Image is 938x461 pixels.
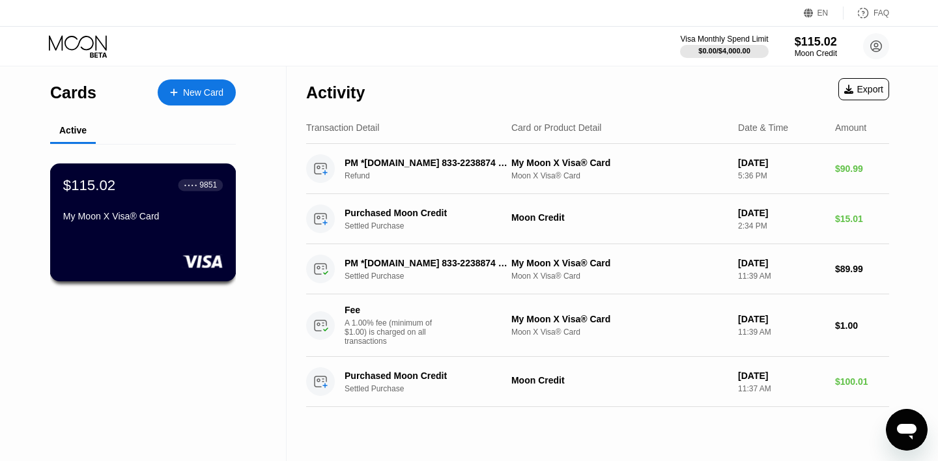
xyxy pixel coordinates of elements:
[158,79,236,105] div: New Card
[738,221,825,230] div: 2:34 PM
[738,122,788,133] div: Date & Time
[306,244,889,294] div: PM *[DOMAIN_NAME] 833-2238874 USSettled PurchaseMy Moon X Visa® CardMoon X Visa® Card[DATE]11:39 ...
[835,320,889,331] div: $1.00
[345,221,520,230] div: Settled Purchase
[511,158,728,168] div: My Moon X Visa® Card
[345,384,520,393] div: Settled Purchase
[738,370,825,381] div: [DATE]
[345,258,507,268] div: PM *[DOMAIN_NAME] 833-2238874 US
[844,84,883,94] div: Export
[835,163,889,174] div: $90.99
[698,47,750,55] div: $0.00 / $4,000.00
[59,125,87,135] div: Active
[511,171,728,180] div: Moon X Visa® Card
[795,49,837,58] div: Moon Credit
[838,78,889,100] div: Export
[874,8,889,18] div: FAQ
[835,376,889,387] div: $100.01
[511,258,728,268] div: My Moon X Visa® Card
[738,272,825,281] div: 11:39 AM
[345,370,507,381] div: Purchased Moon Credit
[511,272,728,281] div: Moon X Visa® Card
[306,122,379,133] div: Transaction Detail
[886,409,928,451] iframe: Button to launch messaging window
[199,180,217,189] div: 9851
[511,122,602,133] div: Card or Product Detail
[345,318,442,346] div: A 1.00% fee (minimum of $1.00) is charged on all transactions
[345,305,436,315] div: Fee
[680,35,768,44] div: Visa Monthly Spend Limit
[63,211,223,221] div: My Moon X Visa® Card
[795,35,837,49] div: $115.02
[345,171,520,180] div: Refund
[835,214,889,224] div: $15.01
[50,83,96,102] div: Cards
[51,164,235,281] div: $115.02● ● ● ●9851My Moon X Visa® Card
[835,264,889,274] div: $89.99
[183,87,223,98] div: New Card
[184,183,197,187] div: ● ● ● ●
[738,384,825,393] div: 11:37 AM
[306,144,889,194] div: PM *[DOMAIN_NAME] 833-2238874 USRefundMy Moon X Visa® CardMoon X Visa® Card[DATE]5:36 PM$90.99
[306,83,365,102] div: Activity
[511,375,728,385] div: Moon Credit
[835,122,866,133] div: Amount
[345,158,507,168] div: PM *[DOMAIN_NAME] 833-2238874 US
[738,328,825,337] div: 11:39 AM
[738,158,825,168] div: [DATE]
[804,7,844,20] div: EN
[738,171,825,180] div: 5:36 PM
[680,35,768,58] div: Visa Monthly Spend Limit$0.00/$4,000.00
[511,328,728,337] div: Moon X Visa® Card
[738,208,825,218] div: [DATE]
[795,35,837,58] div: $115.02Moon Credit
[817,8,829,18] div: EN
[306,294,889,357] div: FeeA 1.00% fee (minimum of $1.00) is charged on all transactionsMy Moon X Visa® CardMoon X Visa® ...
[511,212,728,223] div: Moon Credit
[345,208,507,218] div: Purchased Moon Credit
[63,176,115,193] div: $115.02
[345,272,520,281] div: Settled Purchase
[844,7,889,20] div: FAQ
[738,258,825,268] div: [DATE]
[738,314,825,324] div: [DATE]
[306,194,889,244] div: Purchased Moon CreditSettled PurchaseMoon Credit[DATE]2:34 PM$15.01
[511,314,728,324] div: My Moon X Visa® Card
[306,357,889,407] div: Purchased Moon CreditSettled PurchaseMoon Credit[DATE]11:37 AM$100.01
